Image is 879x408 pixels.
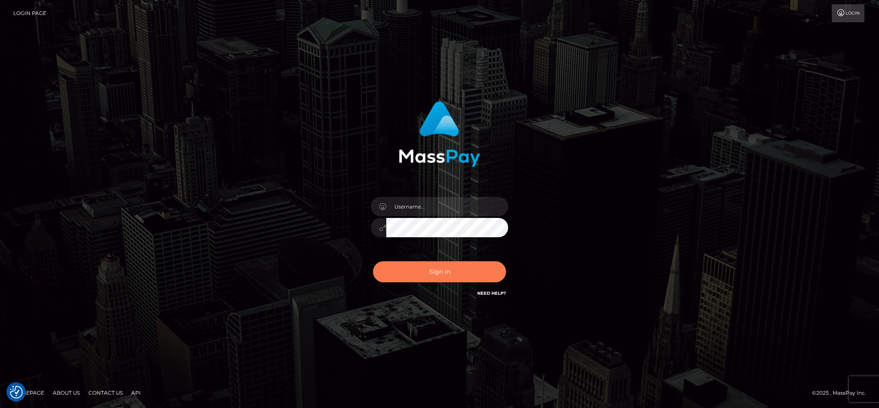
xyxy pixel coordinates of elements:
[13,4,46,22] a: Login Page
[128,386,144,399] a: API
[10,386,23,399] img: Revisit consent button
[49,386,83,399] a: About Us
[812,388,873,398] div: © 2025 , MassPay Inc.
[373,261,506,282] button: Sign in
[399,101,480,167] img: MassPay Login
[85,386,126,399] a: Contact Us
[477,290,506,296] a: Need Help?
[832,4,864,22] a: Login
[9,386,48,399] a: Homepage
[10,386,23,399] button: Consent Preferences
[386,197,508,216] input: Username...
